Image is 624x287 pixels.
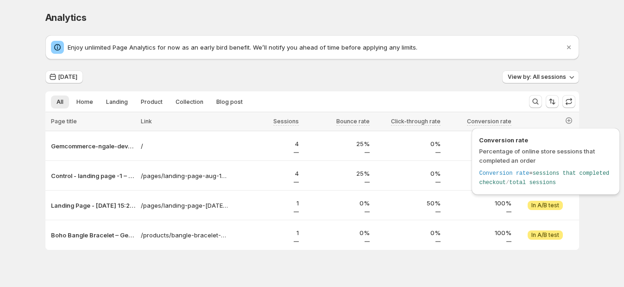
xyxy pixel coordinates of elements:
span: In A/B test [531,202,559,209]
button: Sort the results [546,95,559,108]
span: Collection [176,98,203,106]
span: Conversion rate [479,170,529,177]
button: Gemcommerce-ngale-dev-gemx [51,141,135,151]
p: 0% [304,198,370,208]
p: 0% [375,139,441,148]
span: Analytics [45,12,87,23]
p: 0% [375,169,441,178]
p: Enjoy unlimited Page Analytics for now as an early bird benefit. We’ll notify you ahead of time b... [68,43,564,52]
span: Sessions [273,118,299,125]
span: Bounce rate [336,118,370,125]
p: 25% [304,139,370,148]
p: 100% [446,198,511,208]
p: 50% [446,169,511,178]
span: Blog post [216,98,243,106]
a: /products/bangle-bracelet-with-feathers [141,230,228,240]
span: View by: All sessions [508,73,566,81]
span: Product [141,98,163,106]
p: 100% [446,228,511,237]
p: 25% [304,169,370,178]
a: / [141,141,228,151]
button: View by: All sessions [502,70,579,83]
span: In A/B test [531,231,559,239]
span: Click-through rate [391,118,441,125]
span: Page title [51,118,77,125]
a: /pages/landing-page-[DATE]-3-15-25-57 [141,201,228,210]
span: Landing [106,98,128,106]
button: Landing Page - [DATE] 15:25:57 – Gemcommerce-ngale-dev-gemx [51,201,135,210]
a: /pages/landing-page-aug-15-15-20-30 [141,171,228,180]
p: 1 [233,198,299,208]
p: 1 [233,228,299,237]
span: Percentage of online store sessions that completed an order [479,147,595,164]
span: / [506,179,509,186]
span: total sessions [509,179,556,186]
span: All [57,98,63,106]
span: Conversion rate [467,118,511,125]
span: = [529,170,532,177]
button: Dismiss notification [562,41,575,54]
span: Link [141,118,152,125]
p: 0% [375,228,441,237]
button: [DATE] [45,70,83,83]
button: Control - landing page -1 – Gemcommerce-ngale-dev-gemx [51,171,135,180]
span: Home [76,98,93,106]
p: 0% [304,228,370,237]
p: 50% [375,198,441,208]
p: 4 [233,139,299,148]
span: sessions that completed checkout [479,170,609,186]
span: Conversion rate [479,135,612,145]
p: 50% [446,139,511,148]
button: Boho Bangle Bracelet – Gemcommerce-ngale-dev-gemx [51,230,135,240]
span: [DATE] [58,73,77,81]
p: 4 [233,169,299,178]
button: Search and filter results [529,95,542,108]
